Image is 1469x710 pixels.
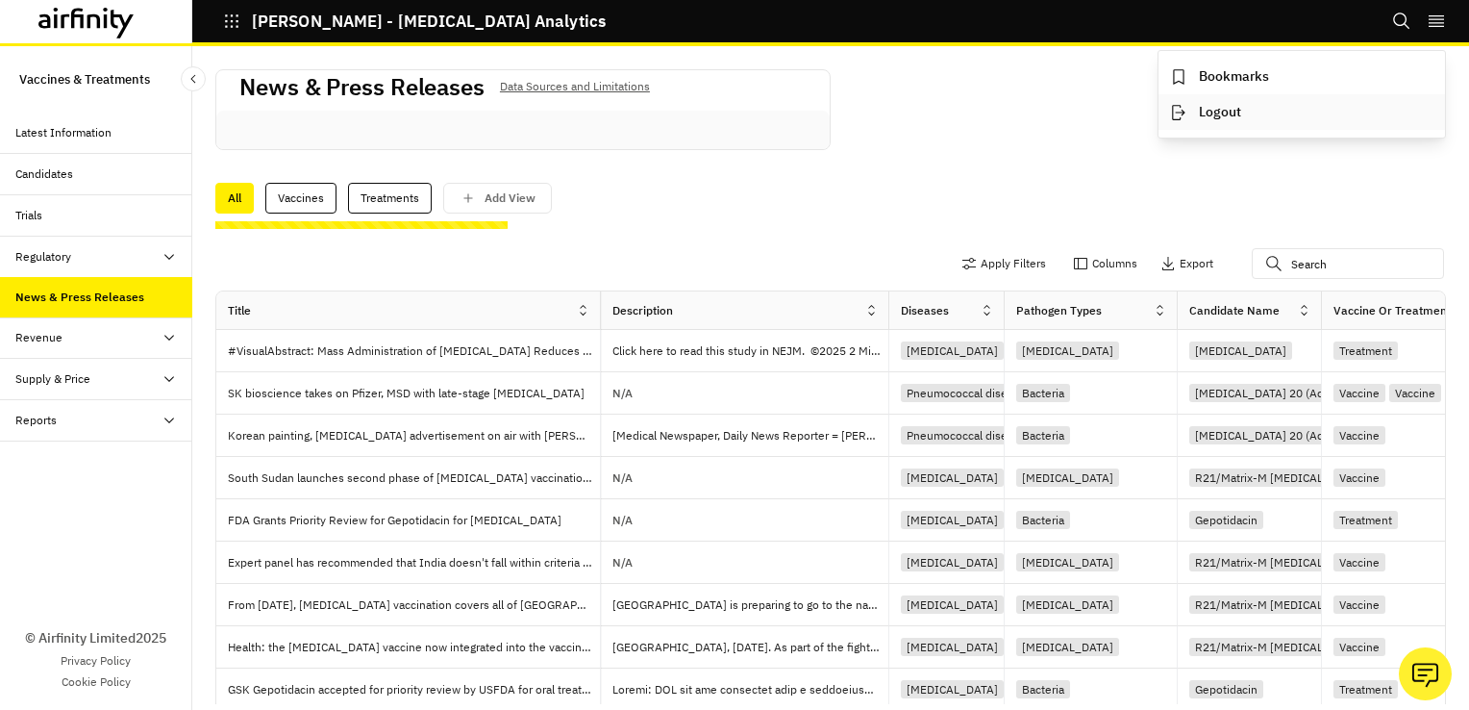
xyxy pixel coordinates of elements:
a: Cookie Policy [62,673,131,691]
div: Bacteria [1016,511,1070,529]
p: N/A [612,557,633,569]
div: News & Press Releases [15,289,144,306]
div: Vaccine [1333,384,1385,402]
div: Vaccine [1333,553,1385,571]
div: Regulatory [15,248,71,266]
div: [MEDICAL_DATA] [1016,553,1119,571]
p: GSK Gepotidacin accepted for priority review by USFDA for oral treatment of uncomplicated urogeni... [228,680,600,699]
div: [MEDICAL_DATA] [901,511,1004,529]
button: Apply Filters [961,248,1046,279]
p: Export [1180,257,1213,270]
p: N/A [612,515,633,526]
div: [MEDICAL_DATA] [901,553,1004,571]
div: [MEDICAL_DATA] [1016,342,1119,360]
div: R21/Matrix-M [MEDICAL_DATA] [1189,469,1367,487]
div: Diseases [901,302,949,319]
p: [PERSON_NAME] - [MEDICAL_DATA] Analytics [252,13,606,30]
div: Supply & Price [15,370,90,388]
div: Trials [15,207,42,224]
button: save changes [443,183,552,214]
div: Gepotidacin [1189,511,1263,529]
div: [MEDICAL_DATA] [1016,469,1119,487]
div: Bacteria [1016,384,1070,402]
p: N/A [612,388,633,399]
div: Title [228,302,251,319]
div: Bacteria [1016,680,1070,698]
p: Data Sources and Limitations [500,76,650,97]
div: Treatment [1333,342,1398,360]
div: Pathogen Types [1016,302,1102,319]
button: [PERSON_NAME] - [MEDICAL_DATA] Analytics [223,5,606,38]
div: Treatments [348,183,432,214]
p: Add View [485,191,535,205]
div: Pneumococcal disease (invasive) [901,426,1084,444]
div: Vaccine [1333,638,1385,656]
div: Treatment [1333,511,1398,529]
p: Click here to read this study in NEJM. ©2025 2 Minute Medicine, Inc. All rights reserved. No work... [612,342,888,361]
button: Close Sidebar [181,66,206,91]
p: N/A [612,472,633,484]
p: From [DATE], [MEDICAL_DATA] vaccination covers all of [GEOGRAPHIC_DATA] [228,596,600,615]
div: Treatment [1333,680,1398,698]
div: Vaccine [1333,596,1385,614]
div: Reports [15,412,57,429]
a: Privacy Policy [61,652,131,670]
input: Search [1252,248,1444,279]
div: Pneumococcal disease (invasive) [901,384,1084,402]
div: Vaccines [265,183,336,214]
p: Health: the [MEDICAL_DATA] vaccine now integrated into the vaccine calendar in [GEOGRAPHIC_DATA] ... [228,638,600,657]
div: Vaccine [1333,469,1385,487]
p: South Sudan launches second phase of [MEDICAL_DATA] vaccination targeting over 320,000 children [228,469,600,488]
div: Vaccine or Treatment [1333,302,1451,319]
div: Bacteria [1016,426,1070,444]
p: [GEOGRAPHIC_DATA], [DATE]. As part of the fight against [MEDICAL_DATA], the Ministry of Health an... [612,638,888,657]
div: Latest Information [15,124,112,141]
p: [GEOGRAPHIC_DATA] is preparing to go to the national scale vaccination against [MEDICAL_DATA] fro... [612,596,888,615]
div: Description [612,302,673,319]
p: Vaccines & Treatments [19,62,150,97]
div: [MEDICAL_DATA] 20 (Adult) [1189,426,1347,444]
p: [Medical Newspaper, Daily News Reporter = [PERSON_NAME] -il] Korean Painting and Pharmaceuticals ... [612,426,888,445]
p: Korean painting, [MEDICAL_DATA] advertisement on air with [PERSON_NAME] [228,426,600,445]
h2: News & Press Releases [239,73,485,101]
div: Vaccine [1389,384,1441,402]
button: Columns [1073,248,1137,279]
p: Expert panel has recommended that India doesn't fall within criteria for adopting [MEDICAL_DATA] ... [228,553,600,572]
p: © Airfinity Limited 2025 [25,628,166,648]
div: [MEDICAL_DATA] [901,469,1004,487]
div: Revenue [15,329,62,346]
div: [MEDICAL_DATA] [901,680,1004,698]
button: Export [1160,248,1213,279]
button: Search [1392,5,1411,38]
p: Loremi: DOL sit ame consectet adip e seddoeiusmod Tem Inci Utlaboreetd mag aliquaenima min veni q... [612,680,888,699]
div: [MEDICAL_DATA] [1016,638,1119,656]
p: #VisualAbstract: Mass Administration of [MEDICAL_DATA] Reduces Transmission of [GEOGRAPHIC_DATA] ... [228,342,600,361]
div: [MEDICAL_DATA] [901,638,1004,656]
button: Ask our analysts [1399,647,1452,700]
div: Candidates [15,165,73,183]
div: R21/Matrix-M [MEDICAL_DATA] [1189,553,1367,571]
div: R21/Matrix-M [MEDICAL_DATA] [1189,596,1367,614]
div: Vaccine [1333,426,1385,444]
div: Candidate Name [1189,302,1280,319]
p: FDA Grants Priority Review for Gepotidacin for [MEDICAL_DATA] [228,511,569,530]
div: Gepotidacin [1189,680,1263,698]
div: [MEDICAL_DATA] [901,342,1004,360]
div: [MEDICAL_DATA] [1016,596,1119,614]
div: [MEDICAL_DATA] 20 (Adult) [1189,384,1347,402]
p: SK bioscience takes on Pfizer, MSD with late-stage [MEDICAL_DATA] [228,384,592,403]
div: [MEDICAL_DATA] [1189,342,1292,360]
div: R21/Matrix-M [MEDICAL_DATA] [1189,638,1367,656]
div: [MEDICAL_DATA] [901,596,1004,614]
div: All [215,183,254,214]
